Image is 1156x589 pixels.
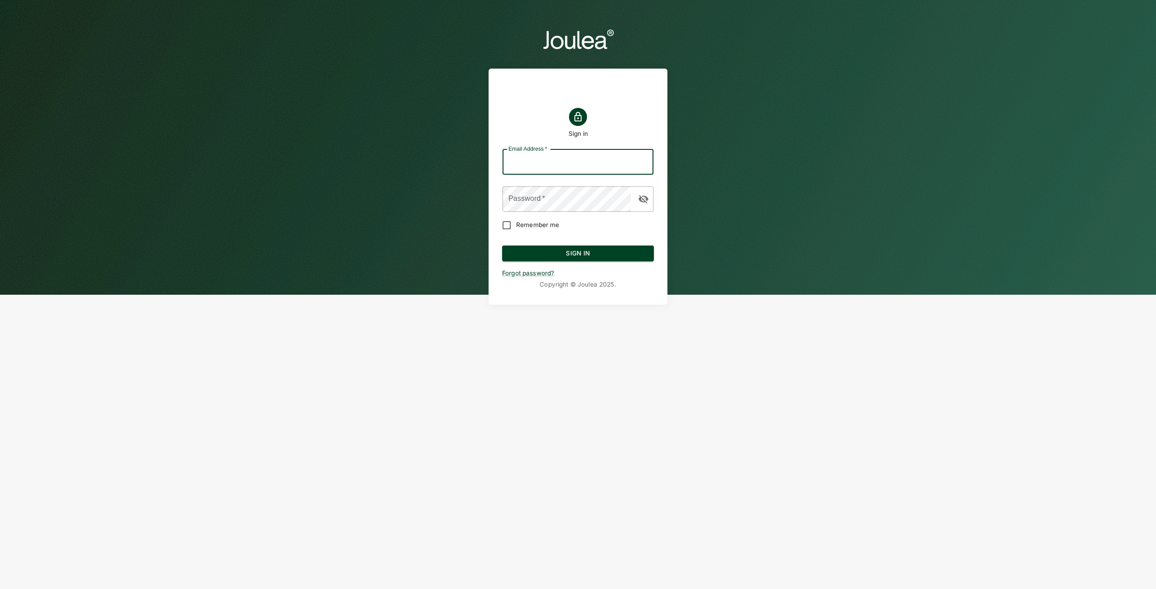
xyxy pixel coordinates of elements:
[502,280,654,289] p: Copyright © Joulea 2025 .
[502,269,554,277] a: Forgot password?
[516,220,559,229] span: Remember me
[502,246,654,262] button: Sign In
[508,145,547,153] label: Email Address
[569,130,588,138] h1: Sign in
[542,27,614,51] img: logo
